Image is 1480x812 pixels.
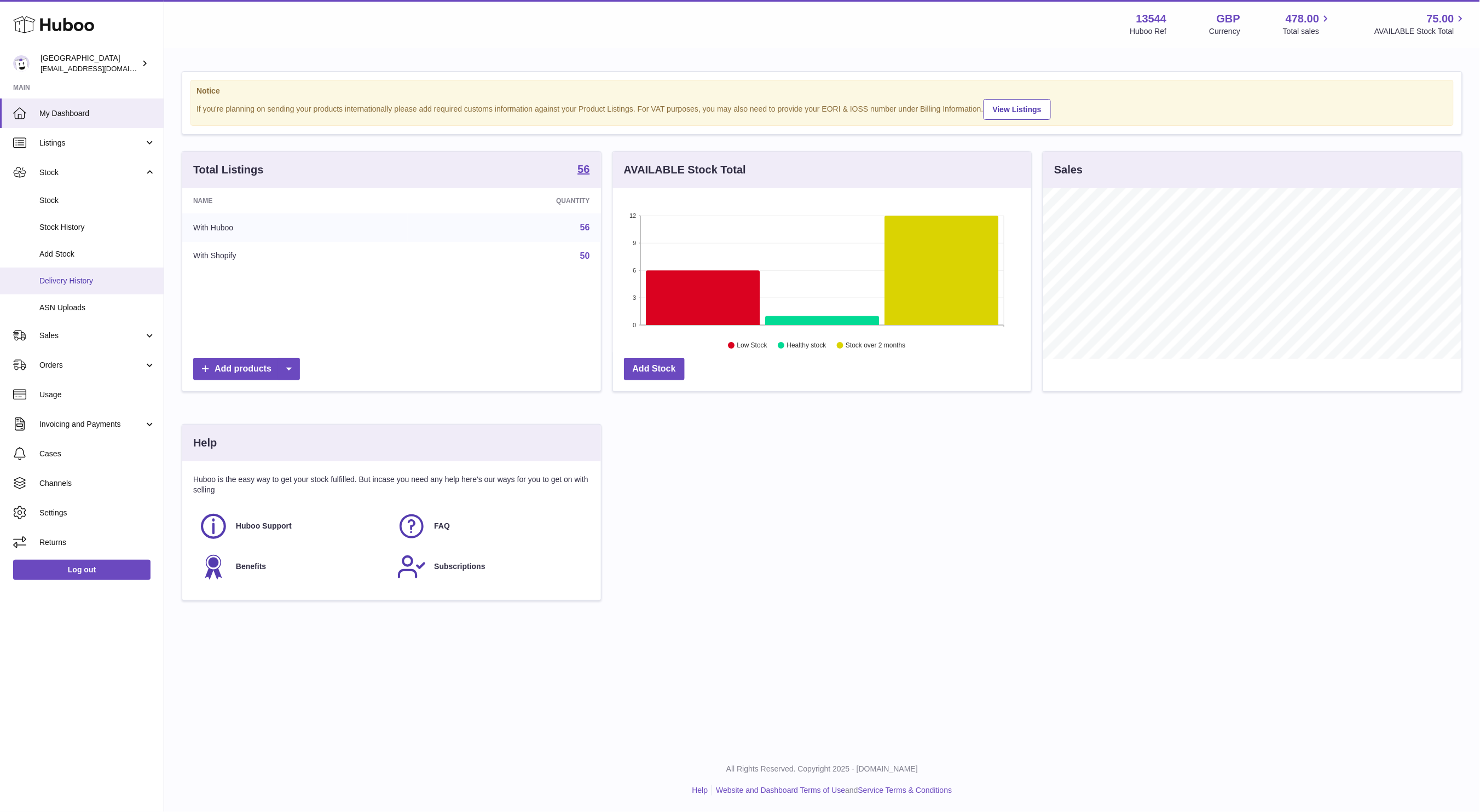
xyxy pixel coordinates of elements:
a: 56 [580,223,590,232]
text: 6 [633,267,636,274]
span: Channels [39,478,155,489]
strong: 56 [577,164,589,175]
span: Total sales [1283,26,1332,37]
a: Log out [13,560,151,579]
th: Quantity [408,188,600,213]
span: Settings [39,508,155,518]
h3: Help [193,436,217,450]
span: 478.00 [1286,11,1319,26]
a: Add products [193,358,300,380]
span: Stock History [39,222,155,233]
span: Invoicing and Payments [39,419,144,430]
span: Orders [39,360,144,370]
span: Add Stock [39,249,155,259]
img: mariana@blankstreet.com [13,55,30,72]
span: Sales [39,330,144,341]
text: 9 [633,240,636,246]
span: 75.00 [1427,11,1454,26]
li: and [712,785,952,796]
span: Stock [39,167,144,178]
th: Name [182,188,408,213]
a: 50 [580,251,590,260]
a: 56 [577,164,589,177]
span: Benefits [236,561,266,572]
a: Add Stock [624,358,685,380]
span: Delivery History [39,276,155,286]
a: Subscriptions [397,552,584,582]
text: Low Stock [737,342,768,350]
a: Benefits [199,552,386,582]
h3: AVAILABLE Stock Total [624,163,746,177]
span: FAQ [434,521,450,531]
a: FAQ [397,512,584,541]
span: Returns [39,537,155,548]
a: Help [692,786,708,794]
span: Cases [39,449,155,459]
text: Healthy stock [787,342,827,350]
span: Huboo Support [236,521,292,531]
span: [EMAIL_ADDRESS][DOMAIN_NAME] [41,64,161,73]
h3: Total Listings [193,163,264,177]
h3: Sales [1054,163,1083,177]
span: Listings [39,138,144,148]
td: With Shopify [182,242,408,270]
div: If you're planning on sending your products internationally please add required customs informati... [196,97,1448,120]
strong: GBP [1217,11,1240,26]
text: 0 [633,322,636,328]
span: Subscriptions [434,561,485,572]
strong: 13544 [1136,11,1167,26]
span: AVAILABLE Stock Total [1374,26,1467,37]
p: Huboo is the easy way to get your stock fulfilled. But incase you need any help here's our ways f... [193,474,590,495]
a: 478.00 Total sales [1283,11,1332,37]
div: Huboo Ref [1130,26,1167,37]
a: Huboo Support [199,512,386,541]
a: View Listings [984,99,1051,120]
div: [GEOGRAPHIC_DATA] [41,53,139,74]
a: Website and Dashboard Terms of Use [716,786,845,794]
strong: Notice [196,86,1448,96]
span: Usage [39,390,155,400]
a: 75.00 AVAILABLE Stock Total [1374,11,1467,37]
div: Currency [1210,26,1241,37]
span: Stock [39,195,155,206]
text: 3 [633,294,636,301]
td: With Huboo [182,213,408,242]
text: Stock over 2 months [846,342,905,350]
p: All Rights Reserved. Copyright 2025 - [DOMAIN_NAME] [173,764,1471,774]
a: Service Terms & Conditions [858,786,952,794]
text: 12 [629,212,636,219]
span: My Dashboard [39,108,155,119]
span: ASN Uploads [39,303,155,313]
